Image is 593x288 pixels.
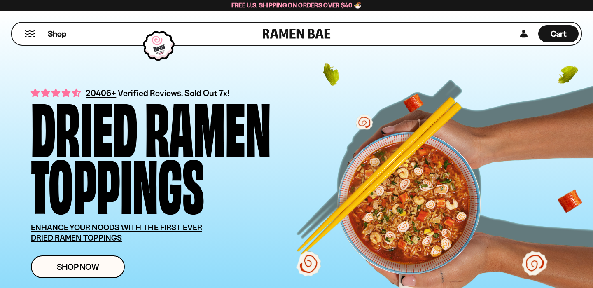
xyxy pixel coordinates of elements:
[31,255,125,278] a: Shop Now
[145,97,271,154] div: Ramen
[31,97,138,154] div: Dried
[538,23,579,45] div: Cart
[57,262,99,271] span: Shop Now
[551,29,567,39] span: Cart
[24,30,35,37] button: Mobile Menu Trigger
[48,25,66,42] a: Shop
[31,222,202,243] u: ENHANCE YOUR NOODS WITH THE FIRST EVER DRIED RAMEN TOPPINGS
[48,28,66,40] span: Shop
[231,1,362,9] span: Free U.S. Shipping on Orders over $40 🍜
[31,154,204,210] div: Toppings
